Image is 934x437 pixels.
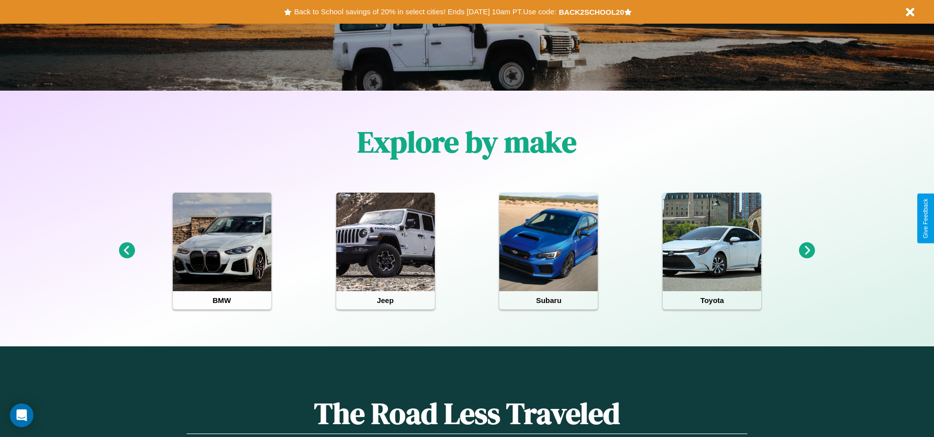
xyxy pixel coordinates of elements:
[499,291,598,309] h4: Subaru
[559,8,624,16] b: BACK2SCHOOL20
[173,291,271,309] h4: BMW
[10,403,33,427] div: Open Intercom Messenger
[187,393,747,434] h1: The Road Less Traveled
[357,122,577,162] h1: Explore by make
[663,291,761,309] h4: Toyota
[922,199,929,238] div: Give Feedback
[291,5,558,19] button: Back to School savings of 20% in select cities! Ends [DATE] 10am PT.Use code:
[336,291,435,309] h4: Jeep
